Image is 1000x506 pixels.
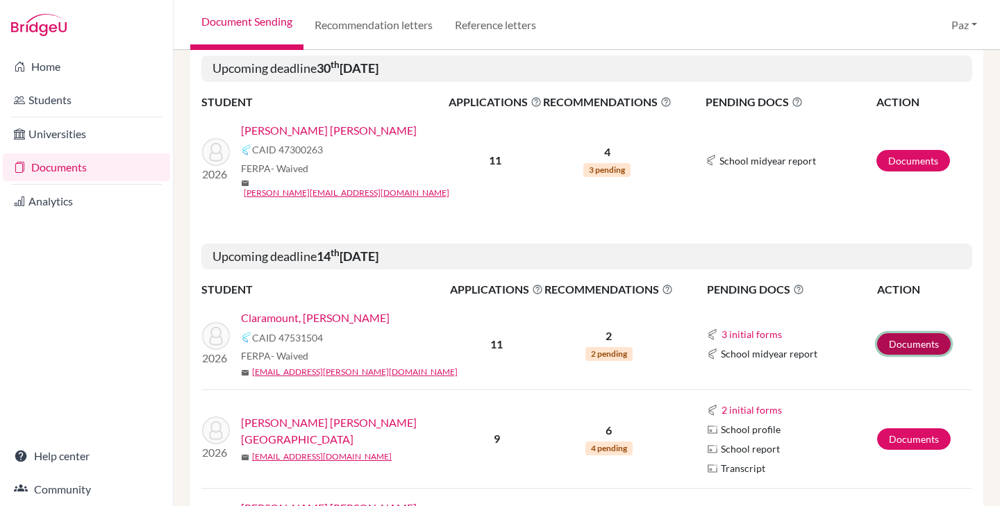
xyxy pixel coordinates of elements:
[877,428,951,450] a: Documents
[244,187,449,199] a: [PERSON_NAME][EMAIL_ADDRESS][DOMAIN_NAME]
[241,369,249,377] span: mail
[202,350,230,366] p: 2026
[201,93,448,111] th: STUDENT
[707,281,875,298] span: PENDING DOCS
[3,86,170,114] a: Students
[721,402,783,418] button: 2 initial forms
[202,444,230,461] p: 2026
[707,463,718,474] img: Parchments logo
[241,122,417,139] a: [PERSON_NAME] [PERSON_NAME]
[719,153,816,168] span: School midyear report
[252,450,392,463] a: [EMAIL_ADDRESS][DOMAIN_NAME]
[707,405,718,416] img: Common App logo
[494,432,500,445] b: 9
[945,12,983,38] button: Paz
[721,441,780,456] span: School report
[3,187,170,215] a: Analytics
[449,94,542,110] span: APPLICATIONS
[241,332,252,343] img: Common App logo
[876,93,972,111] th: ACTION
[3,120,170,148] a: Universities
[252,142,323,157] span: CAID 47300263
[721,461,765,475] span: Transcript
[706,155,717,166] img: Common App logo
[201,56,972,82] h5: Upcoming deadline
[544,328,673,344] p: 2
[721,346,817,361] span: School midyear report
[544,281,673,298] span: RECOMMENDATIONS
[543,94,672,110] span: RECOMMENDATIONS
[3,153,170,181] a: Documents
[877,333,951,355] a: Documents
[490,337,503,351] b: 11
[317,60,378,76] b: 30 [DATE]
[317,248,378,264] b: 14 [DATE]
[543,144,672,160] p: 4
[241,144,252,155] img: Common App logo
[489,153,501,167] b: 11
[241,453,249,462] span: mail
[331,59,340,70] sup: th
[241,310,390,326] a: Claramount, [PERSON_NAME]
[583,163,631,177] span: 3 pending
[721,326,783,342] button: 3 initial forms
[202,322,230,350] img: Claramount, Fiorella Esther
[202,138,230,166] img: Sandoval Cañas Prieto, Mariana
[3,442,170,470] a: Help center
[3,53,170,81] a: Home
[544,422,673,439] p: 6
[201,244,972,270] h5: Upcoming deadline
[876,280,972,298] th: ACTION
[876,150,950,171] a: Documents
[241,414,459,448] a: [PERSON_NAME] [PERSON_NAME][GEOGRAPHIC_DATA]
[241,348,308,363] span: FERPA
[201,280,449,298] th: STUDENT
[271,162,308,174] span: - Waived
[707,348,718,360] img: Common App logo
[3,475,170,503] a: Community
[11,14,67,36] img: Bridge-U
[721,422,781,437] span: School profile
[252,366,458,378] a: [EMAIL_ADDRESS][PERSON_NAME][DOMAIN_NAME]
[331,247,340,258] sup: th
[707,329,718,340] img: Common App logo
[202,166,230,183] p: 2026
[585,441,633,455] span: 4 pending
[450,281,543,298] span: APPLICATIONS
[241,161,308,176] span: FERPA
[585,347,633,361] span: 2 pending
[271,350,308,362] span: - Waived
[706,94,875,110] span: PENDING DOCS
[252,330,323,345] span: CAID 47531504
[202,416,230,444] img: Díaz Salazar, Sofia
[707,444,718,455] img: Parchments logo
[707,424,718,435] img: Parchments logo
[241,179,249,187] span: mail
